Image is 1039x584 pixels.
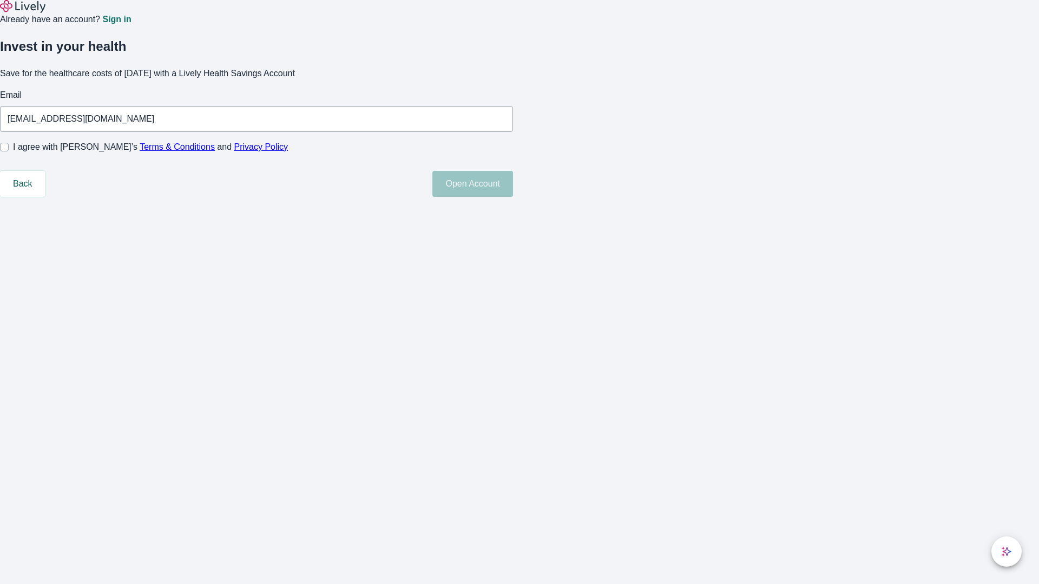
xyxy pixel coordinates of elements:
span: I agree with [PERSON_NAME]’s and [13,141,288,154]
a: Terms & Conditions [140,142,215,151]
svg: Lively AI Assistant [1001,546,1012,557]
a: Privacy Policy [234,142,288,151]
a: Sign in [102,15,131,24]
button: chat [991,536,1022,567]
